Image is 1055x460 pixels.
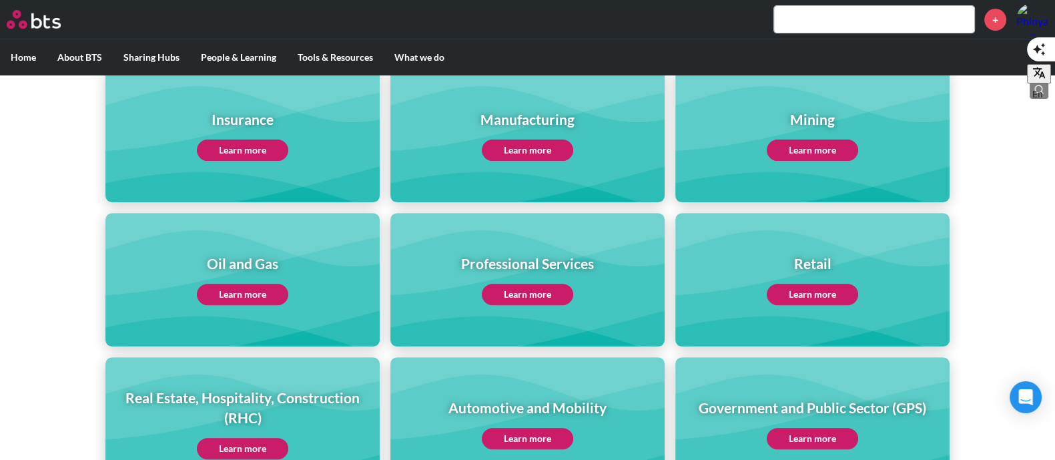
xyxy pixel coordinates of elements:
label: People & Learning [190,40,287,75]
h1: Manufacturing [480,109,575,129]
h1: Real Estate, Hospitality, Construction (RHC) [115,388,370,427]
a: Profile [1016,3,1048,35]
a: Go home [7,10,85,29]
a: Learn more [197,438,288,459]
h1: Retail [767,254,858,273]
label: Tools & Resources [287,40,384,75]
a: Learn more [197,284,288,305]
label: Sharing Hubs [113,40,190,75]
label: What we do [384,40,455,75]
a: Learn more [482,428,573,449]
h1: Professional Services [461,254,594,273]
img: BTS Logo [7,10,61,29]
a: Learn more [767,428,858,449]
label: About BTS [47,40,113,75]
h1: Insurance [197,109,288,129]
h1: Government and Public Sector (GPS) [699,398,926,417]
h1: Oil and Gas [197,254,288,273]
a: Learn more [197,140,288,161]
h1: Mining [767,109,858,129]
a: Learn more [482,284,573,305]
a: Learn more [767,284,858,305]
a: Learn more [767,140,858,161]
img: Phinyarphat Sereeviriyakul [1016,3,1048,35]
a: Learn more [482,140,573,161]
h1: Automotive and Mobility [448,398,607,417]
div: Open Intercom Messenger [1010,381,1042,413]
a: + [984,9,1006,31]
